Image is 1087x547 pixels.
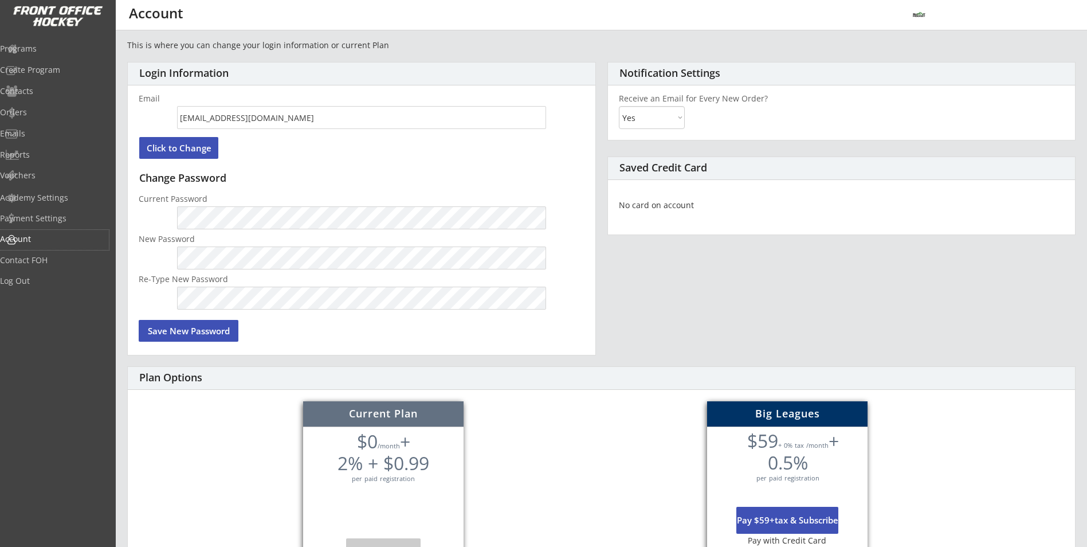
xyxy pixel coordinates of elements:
[736,507,838,534] button: Pay $59+tax & Subscribe
[303,408,464,419] div: Current Plan
[712,535,862,546] div: Pay with Credit Card
[127,40,1076,51] div: This is where you can change your login information or current Plan
[733,430,842,482] div: + 0% tax /month per paid registration
[177,106,546,129] input: Email
[357,429,378,454] font: $0
[829,428,839,453] font: +
[325,431,442,482] div: /month per paid registration
[619,67,783,80] div: Notification Settings
[619,162,783,174] div: Saved Credit Card
[139,95,584,103] div: Email
[747,428,778,453] font: $59
[139,172,584,185] div: Change Password
[139,67,303,80] div: Login Information
[139,372,303,384] div: Plan Options
[139,320,238,342] button: Save New Password
[139,137,218,159] button: Click to Change
[139,195,584,203] div: Current Password
[338,451,429,475] font: 2% + $0.99
[400,429,410,454] font: +
[707,408,868,419] div: Big Leagues
[619,200,1039,211] div: No card on account
[139,275,584,283] div: Re-Type New Password
[768,450,808,475] font: 0.5%
[139,235,584,243] div: New Password
[619,95,1065,103] div: Receive an Email for Every New Order?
